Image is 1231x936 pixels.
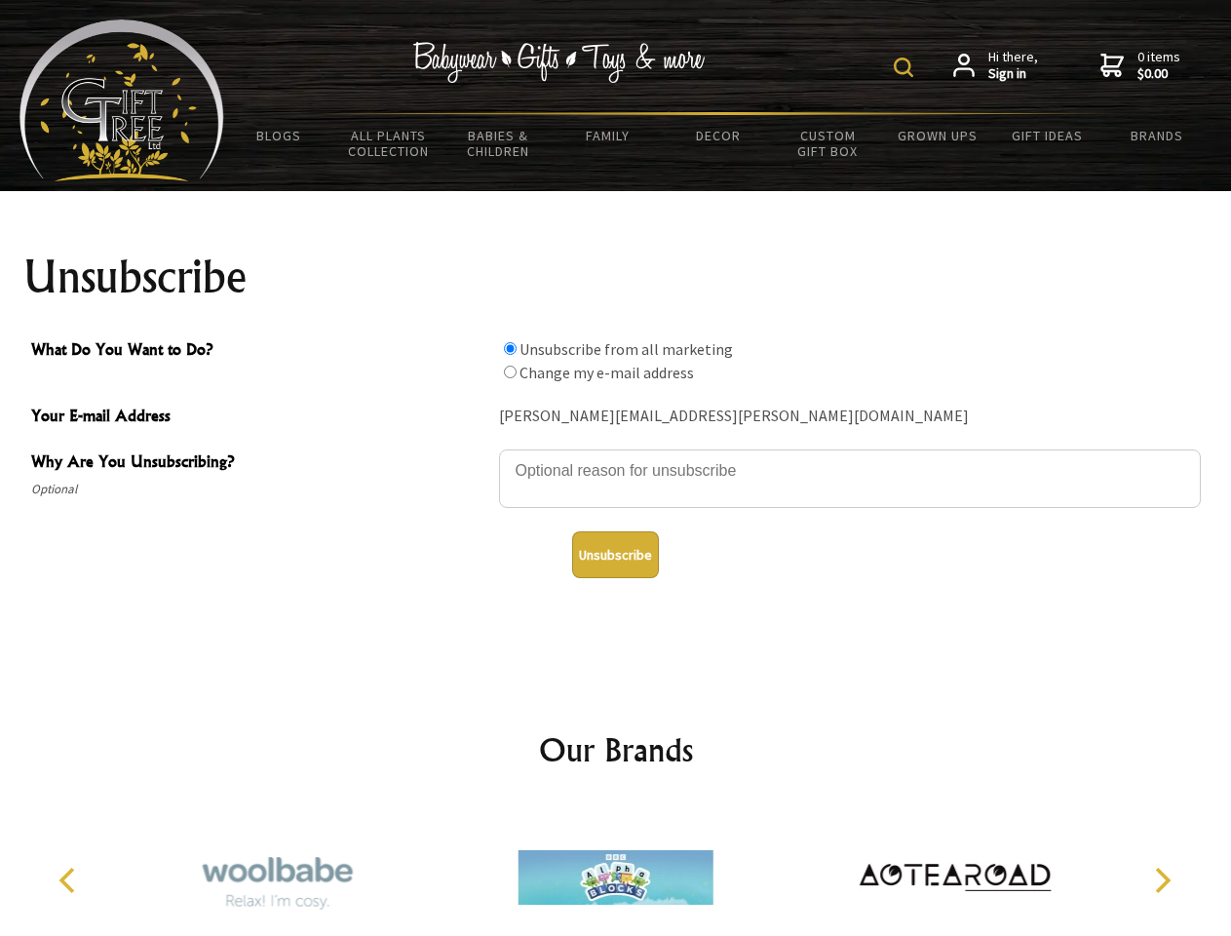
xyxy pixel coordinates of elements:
[499,402,1201,432] div: [PERSON_NAME][EMAIL_ADDRESS][PERSON_NAME][DOMAIN_NAME]
[1140,859,1183,902] button: Next
[499,449,1201,508] textarea: Why Are You Unsubscribing?
[443,115,554,172] a: Babies & Children
[39,726,1193,773] h2: Our Brands
[882,115,992,156] a: Grown Ups
[31,404,489,432] span: Your E-mail Address
[519,339,733,359] label: Unsubscribe from all marketing
[23,253,1209,300] h1: Unsubscribe
[992,115,1102,156] a: Gift Ideas
[773,115,883,172] a: Custom Gift Box
[1137,48,1180,83] span: 0 items
[1102,115,1212,156] a: Brands
[31,449,489,478] span: Why Are You Unsubscribing?
[31,337,489,366] span: What Do You Want to Do?
[504,342,517,355] input: What Do You Want to Do?
[953,49,1038,83] a: Hi there,Sign in
[224,115,334,156] a: BLOGS
[49,859,92,902] button: Previous
[334,115,444,172] a: All Plants Collection
[894,58,913,77] img: product search
[663,115,773,156] a: Decor
[572,531,659,578] button: Unsubscribe
[988,49,1038,83] span: Hi there,
[1137,65,1180,83] strong: $0.00
[19,19,224,181] img: Babyware - Gifts - Toys and more...
[554,115,664,156] a: Family
[504,366,517,378] input: What Do You Want to Do?
[1100,49,1180,83] a: 0 items$0.00
[413,42,706,83] img: Babywear - Gifts - Toys & more
[988,65,1038,83] strong: Sign in
[519,363,694,382] label: Change my e-mail address
[31,478,489,501] span: Optional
